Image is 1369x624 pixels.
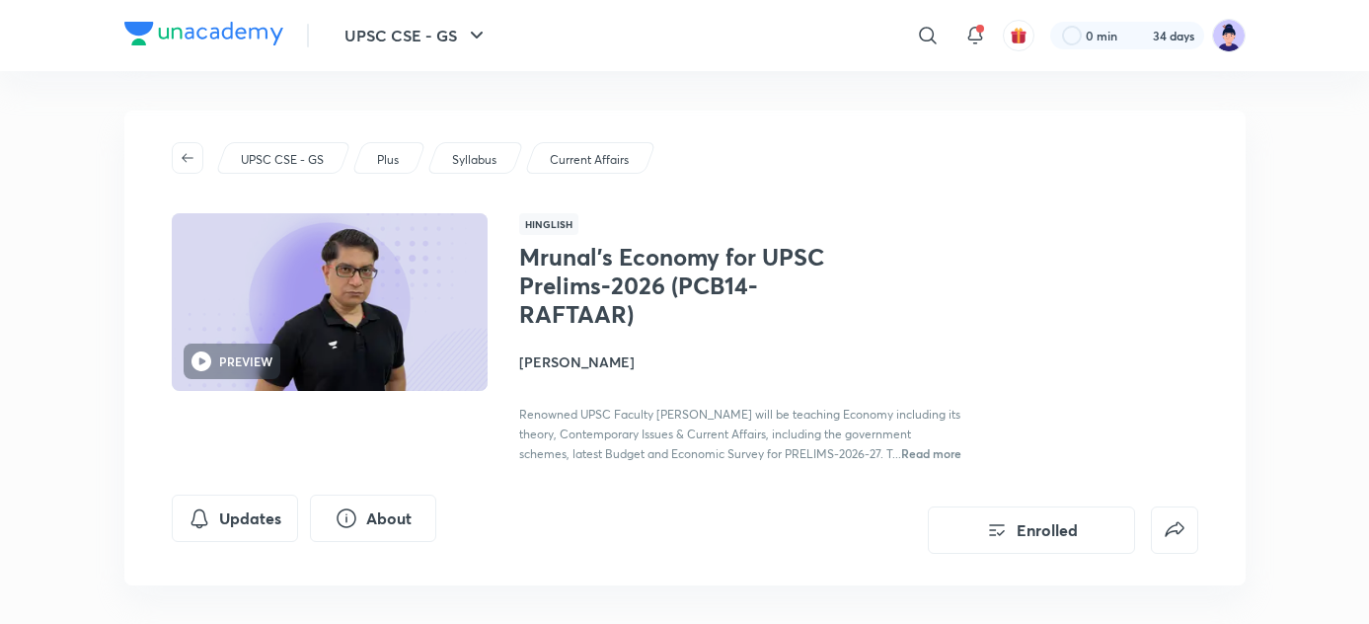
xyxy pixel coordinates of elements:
button: avatar [1003,20,1034,51]
p: UPSC CSE - GS [241,151,324,169]
a: Syllabus [448,151,499,169]
a: Plus [373,151,402,169]
button: UPSC CSE - GS [333,16,500,55]
h4: [PERSON_NAME] [519,351,961,372]
p: Plus [377,151,399,169]
button: About [310,495,436,542]
img: Thumbnail [168,211,490,393]
span: Renowned UPSC Faculty [PERSON_NAME] will be teaching Economy including its theory, Contemporary I... [519,407,960,461]
img: streak [1129,26,1149,45]
h6: PREVIEW [219,352,272,370]
button: Enrolled [928,507,1135,554]
span: Hinglish [519,213,578,235]
p: Current Affairs [550,151,629,169]
button: Updates [172,495,298,542]
img: Company Logo [124,22,283,45]
img: Ravi Chalotra [1212,19,1246,52]
button: false [1151,507,1198,554]
span: Read more [901,445,961,461]
a: Current Affairs [546,151,632,169]
p: Syllabus [452,151,496,169]
a: Company Logo [124,22,283,50]
a: UPSC CSE - GS [237,151,327,169]
h1: Mrunal’s Economy for UPSC Prelims-2026 (PCB14-RAFTAAR) [519,243,842,328]
img: avatar [1010,27,1027,44]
